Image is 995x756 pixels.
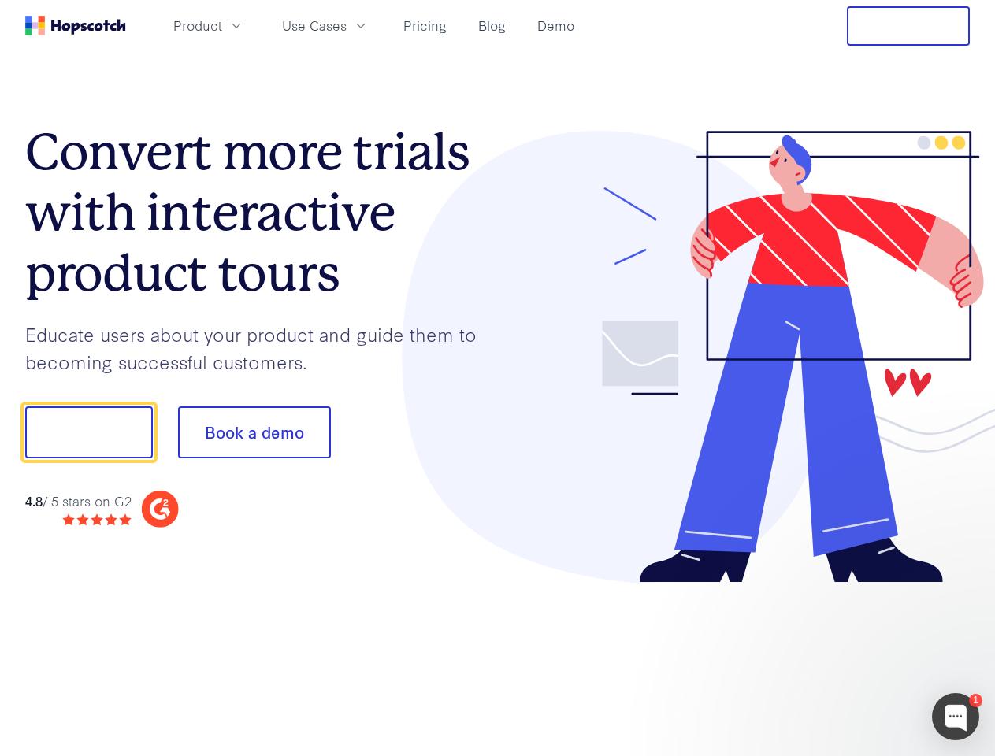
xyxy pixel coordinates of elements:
button: Product [164,13,254,39]
a: Home [25,16,126,35]
div: / 5 stars on G2 [25,491,132,511]
span: Product [173,16,222,35]
h1: Convert more trials with interactive product tours [25,122,498,303]
button: Free Trial [847,6,970,46]
div: 1 [969,694,982,707]
button: Use Cases [273,13,378,39]
a: Pricing [397,13,453,39]
button: Book a demo [178,406,331,458]
p: Educate users about your product and guide them to becoming successful customers. [25,321,498,375]
strong: 4.8 [25,491,43,510]
a: Blog [472,13,512,39]
span: Use Cases [282,16,347,35]
button: Show me! [25,406,153,458]
a: Demo [531,13,581,39]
